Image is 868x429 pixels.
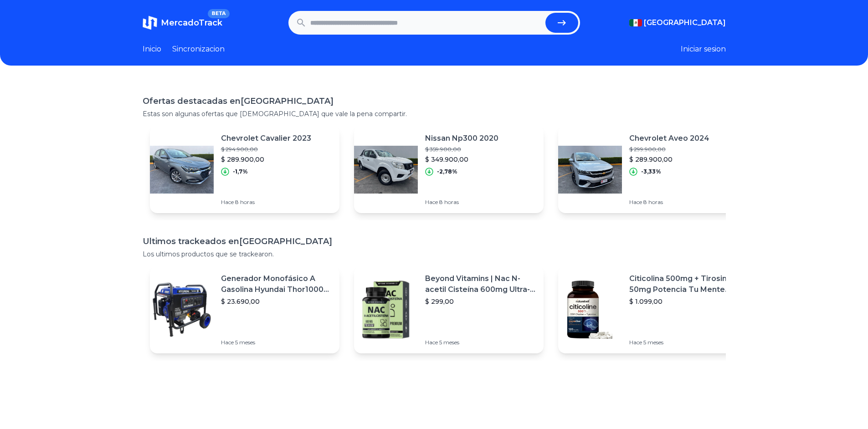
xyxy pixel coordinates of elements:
[425,297,536,306] p: $ 299,00
[354,126,544,213] a: Featured imageNissan Np300 2020$ 359.900,00$ 349.900,00-2,78%Hace 8 horas
[221,339,332,346] p: Hace 5 meses
[221,133,311,144] p: Chevrolet Cavalier 2023
[425,199,498,206] p: Hace 8 horas
[629,19,642,26] img: Mexico
[172,44,225,55] a: Sincronizacion
[143,250,726,259] p: Los ultimos productos que se trackearon.
[143,109,726,118] p: Estas son algunas ofertas que [DEMOGRAPHIC_DATA] que vale la pena compartir.
[558,138,622,201] img: Featured image
[150,266,339,353] a: Featured imageGenerador Monofásico A Gasolina Hyundai Thor10000 P 11.5 Kw$ 23.690,00Hace 5 meses
[629,133,709,144] p: Chevrolet Aveo 2024
[143,235,726,248] h1: Ultimos trackeados en [GEOGRAPHIC_DATA]
[558,126,748,213] a: Featured imageChevrolet Aveo 2024$ 299.900,00$ 289.900,00-3,33%Hace 8 horas
[150,278,214,342] img: Featured image
[143,15,157,30] img: MercadoTrack
[629,339,740,346] p: Hace 5 meses
[221,297,332,306] p: $ 23.690,00
[425,273,536,295] p: Beyond Vitamins | Nac N-acetil Cisteína 600mg Ultra-premium Con Inulina De Agave (prebiótico Natu...
[354,138,418,201] img: Featured image
[150,126,339,213] a: Featured imageChevrolet Cavalier 2023$ 294.900,00$ 289.900,00-1,7%Hace 8 horas
[221,273,332,295] p: Generador Monofásico A Gasolina Hyundai Thor10000 P 11.5 Kw
[143,15,222,30] a: MercadoTrackBETA
[233,168,248,175] p: -1,7%
[354,266,544,353] a: Featured imageBeyond Vitamins | Nac N-acetil Cisteína 600mg Ultra-premium Con Inulina De Agave (p...
[681,44,726,55] button: Iniciar sesion
[161,18,222,28] span: MercadoTrack
[221,146,311,153] p: $ 294.900,00
[629,155,709,164] p: $ 289.900,00
[221,155,311,164] p: $ 289.900,00
[150,138,214,201] img: Featured image
[143,95,726,107] h1: Ofertas destacadas en [GEOGRAPHIC_DATA]
[425,146,498,153] p: $ 359.900,00
[629,17,726,28] button: [GEOGRAPHIC_DATA]
[425,155,498,164] p: $ 349.900,00
[221,199,311,206] p: Hace 8 horas
[437,168,457,175] p: -2,78%
[208,9,229,18] span: BETA
[354,278,418,342] img: Featured image
[425,339,536,346] p: Hace 5 meses
[644,17,726,28] span: [GEOGRAPHIC_DATA]
[629,273,740,295] p: Citicolina 500mg + Tirosina 50mg Potencia Tu Mente (120caps) Sabor Sin Sabor
[641,168,661,175] p: -3,33%
[425,133,498,144] p: Nissan Np300 2020
[558,266,748,353] a: Featured imageCiticolina 500mg + Tirosina 50mg Potencia Tu Mente (120caps) Sabor Sin Sabor$ 1.099...
[558,278,622,342] img: Featured image
[629,146,709,153] p: $ 299.900,00
[629,297,740,306] p: $ 1.099,00
[143,44,161,55] a: Inicio
[629,199,709,206] p: Hace 8 horas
